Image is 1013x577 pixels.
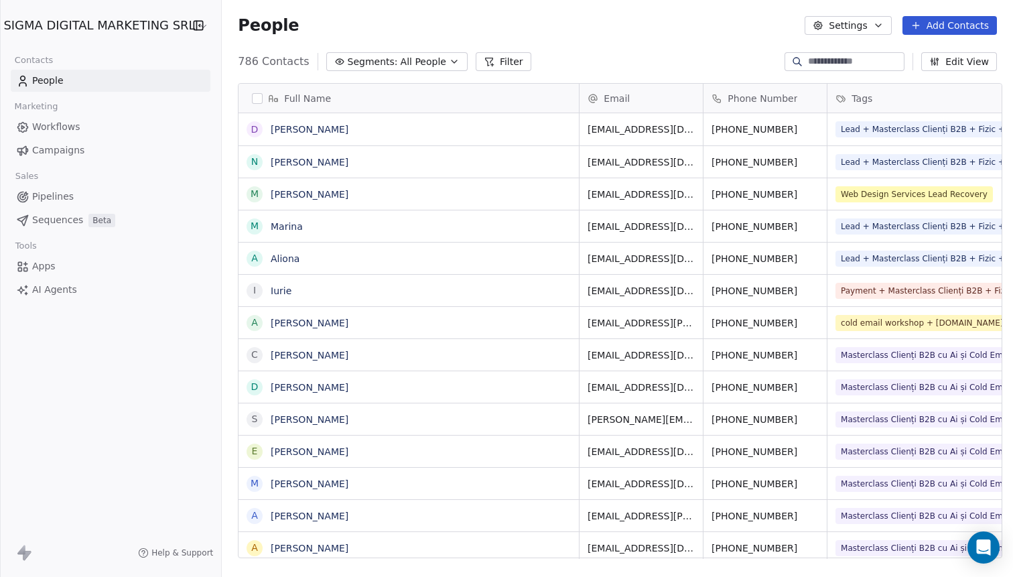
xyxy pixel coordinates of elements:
[252,251,259,265] div: A
[252,509,259,523] div: A
[580,84,703,113] div: Email
[348,55,398,69] span: Segments:
[712,252,819,265] span: [PHONE_NUMBER]
[271,124,348,135] a: [PERSON_NAME]
[588,445,695,458] span: [EMAIL_ADDRESS][DOMAIN_NAME]
[712,348,819,362] span: [PHONE_NUMBER]
[251,348,258,362] div: C
[11,70,210,92] a: People
[835,186,993,202] span: Web Design Services Lead Recovery
[703,84,827,113] div: Phone Number
[712,123,819,136] span: [PHONE_NUMBER]
[238,54,309,70] span: 786 Contacts
[271,253,299,264] a: Aliona
[588,316,695,330] span: [EMAIL_ADDRESS][PERSON_NAME][DOMAIN_NAME]
[9,236,42,256] span: Tools
[239,84,579,113] div: Full Name
[253,283,256,298] div: I
[252,316,259,330] div: A
[3,17,195,34] span: SIGMA DIGITAL MARKETING SRL
[11,139,210,162] a: Campaigns
[271,221,303,232] a: Marina
[271,446,348,457] a: [PERSON_NAME]
[32,120,80,134] span: Workflows
[9,97,64,117] span: Marketing
[271,157,348,168] a: [PERSON_NAME]
[588,220,695,233] span: [EMAIL_ADDRESS][DOMAIN_NAME]
[271,318,348,328] a: [PERSON_NAME]
[271,543,348,554] a: [PERSON_NAME]
[271,414,348,425] a: [PERSON_NAME]
[712,155,819,169] span: [PHONE_NUMBER]
[138,548,213,558] a: Help & Support
[712,316,819,330] span: [PHONE_NUMBER]
[11,209,210,231] a: SequencesBeta
[588,284,695,298] span: [EMAIL_ADDRESS][DOMAIN_NAME]
[252,541,259,555] div: A
[588,541,695,555] span: [EMAIL_ADDRESS][DOMAIN_NAME]
[32,259,56,273] span: Apps
[805,16,891,35] button: Settings
[588,477,695,491] span: [EMAIL_ADDRESS][DOMAIN_NAME]
[271,285,291,296] a: Iurie
[728,92,797,105] span: Phone Number
[712,445,819,458] span: [PHONE_NUMBER]
[251,123,259,137] div: D
[252,444,258,458] div: E
[271,350,348,361] a: [PERSON_NAME]
[251,187,259,201] div: M
[588,155,695,169] span: [EMAIL_ADDRESS][DOMAIN_NAME]
[88,214,115,227] span: Beta
[32,213,83,227] span: Sequences
[712,413,819,426] span: [PHONE_NUMBER]
[271,511,348,521] a: [PERSON_NAME]
[712,541,819,555] span: [PHONE_NUMBER]
[712,188,819,201] span: [PHONE_NUMBER]
[921,52,997,71] button: Edit View
[588,509,695,523] span: [EMAIL_ADDRESS][PERSON_NAME][DOMAIN_NAME]
[588,188,695,201] span: [EMAIL_ADDRESS][DOMAIN_NAME]
[11,279,210,301] a: AI Agents
[151,548,213,558] span: Help & Support
[712,381,819,394] span: [PHONE_NUMBER]
[271,478,348,489] a: [PERSON_NAME]
[32,283,77,297] span: AI Agents
[284,92,331,105] span: Full Name
[712,509,819,523] span: [PHONE_NUMBER]
[588,348,695,362] span: [EMAIL_ADDRESS][DOMAIN_NAME]
[251,219,259,233] div: M
[16,14,176,37] button: SIGMA DIGITAL MARKETING SRL
[251,155,258,169] div: N
[401,55,446,69] span: All People
[967,531,1000,564] div: Open Intercom Messenger
[271,382,348,393] a: [PERSON_NAME]
[588,252,695,265] span: [EMAIL_ADDRESS][DOMAIN_NAME]
[238,15,299,36] span: People
[476,52,531,71] button: Filter
[271,189,348,200] a: [PERSON_NAME]
[902,16,997,35] button: Add Contacts
[11,255,210,277] a: Apps
[9,166,44,186] span: Sales
[32,74,64,88] span: People
[9,50,59,70] span: Contacts
[852,92,872,105] span: Tags
[32,190,74,204] span: Pipelines
[252,412,258,426] div: S
[251,380,259,394] div: D
[32,143,84,157] span: Campaigns
[712,477,819,491] span: [PHONE_NUMBER]
[835,315,1008,331] span: cold email workshop + [DOMAIN_NAME]
[588,381,695,394] span: [EMAIL_ADDRESS][DOMAIN_NAME]
[712,220,819,233] span: [PHONE_NUMBER]
[251,476,259,491] div: M
[588,123,695,136] span: [EMAIL_ADDRESS][DOMAIN_NAME]
[239,113,580,559] div: grid
[11,186,210,208] a: Pipelines
[604,92,630,105] span: Email
[588,413,695,426] span: [PERSON_NAME][EMAIL_ADDRESS]
[712,284,819,298] span: [PHONE_NUMBER]
[11,116,210,138] a: Workflows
